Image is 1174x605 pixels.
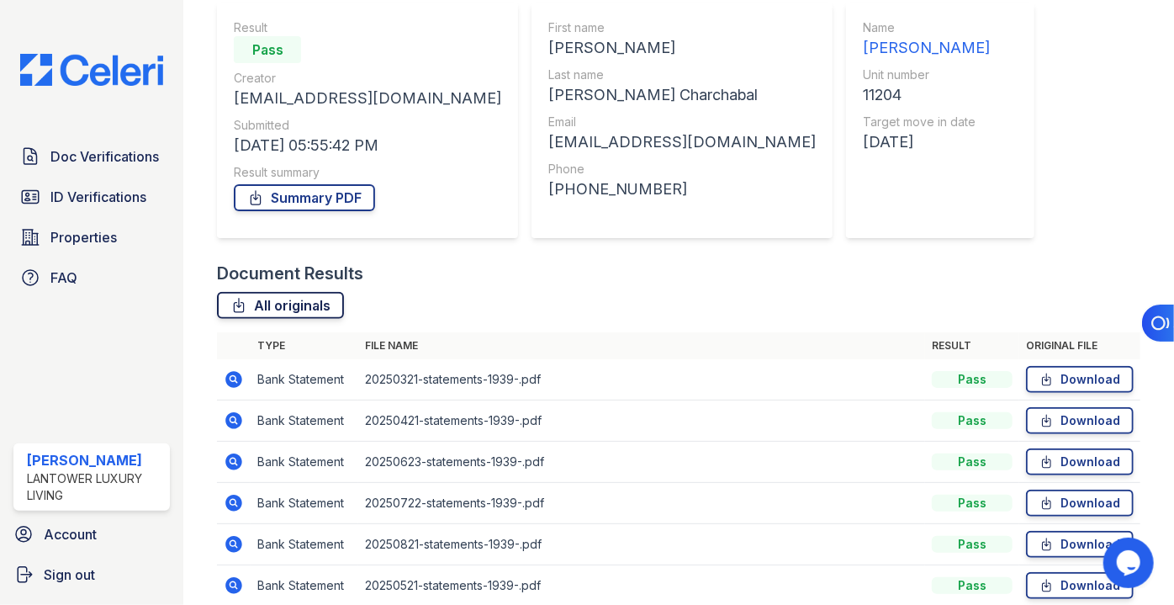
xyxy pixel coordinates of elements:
div: 11204 [863,83,990,107]
span: Account [44,524,97,544]
div: Last name [548,66,816,83]
a: Download [1026,490,1134,517]
a: Download [1026,572,1134,599]
div: Document Results [217,262,363,285]
span: ID Verifications [50,187,146,207]
span: Sign out [44,565,95,585]
div: Name [863,19,990,36]
td: 20250623-statements-1939-.pdf [358,442,925,483]
div: Pass [932,495,1013,512]
a: Name [PERSON_NAME] [863,19,990,60]
div: [DATE] [863,130,990,154]
a: Download [1026,407,1134,434]
a: Summary PDF [234,184,375,211]
a: Doc Verifications [13,140,170,173]
div: Creator [234,70,501,87]
a: Download [1026,531,1134,558]
a: Account [7,517,177,551]
div: Pass [234,36,301,63]
div: [PERSON_NAME] Charchabal [548,83,816,107]
td: Bank Statement [251,524,358,565]
a: Sign out [7,558,177,592]
td: 20250722-statements-1939-.pdf [358,483,925,524]
a: All originals [217,292,344,319]
div: Target move in date [863,114,990,130]
td: 20250421-statements-1939-.pdf [358,401,925,442]
a: FAQ [13,261,170,295]
div: Pass [932,412,1013,429]
span: FAQ [50,268,77,288]
div: [PERSON_NAME] [863,36,990,60]
a: Download [1026,366,1134,393]
div: First name [548,19,816,36]
div: Result [234,19,501,36]
div: [PERSON_NAME] [548,36,816,60]
iframe: chat widget [1103,538,1157,588]
td: Bank Statement [251,442,358,483]
div: [PERSON_NAME] [27,450,163,470]
a: Properties [13,220,170,254]
div: [DATE] 05:55:42 PM [234,134,501,157]
img: CE_Logo_Blue-a8612792a0a2168367f1c8372b55b34899dd931a85d93a1a3d3e32e68fde9ad4.png [7,54,177,86]
a: Download [1026,448,1134,475]
div: [PHONE_NUMBER] [548,178,816,201]
a: ID Verifications [13,180,170,214]
span: Doc Verifications [50,146,159,167]
div: Phone [548,161,816,178]
div: [EMAIL_ADDRESS][DOMAIN_NAME] [234,87,501,110]
th: Original file [1019,332,1140,359]
div: Pass [932,536,1013,553]
div: [EMAIL_ADDRESS][DOMAIN_NAME] [548,130,816,154]
td: 20250821-statements-1939-.pdf [358,524,925,565]
div: Pass [932,454,1013,470]
td: Bank Statement [251,483,358,524]
span: Properties [50,227,117,247]
div: Result summary [234,164,501,181]
div: Unit number [863,66,990,83]
th: File name [358,332,925,359]
td: Bank Statement [251,359,358,401]
td: 20250321-statements-1939-.pdf [358,359,925,401]
div: Submitted [234,117,501,134]
th: Result [925,332,1019,359]
div: Pass [932,371,1013,388]
td: Bank Statement [251,401,358,442]
th: Type [251,332,358,359]
div: Pass [932,577,1013,594]
div: Email [548,114,816,130]
div: Lantower Luxury Living [27,470,163,504]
